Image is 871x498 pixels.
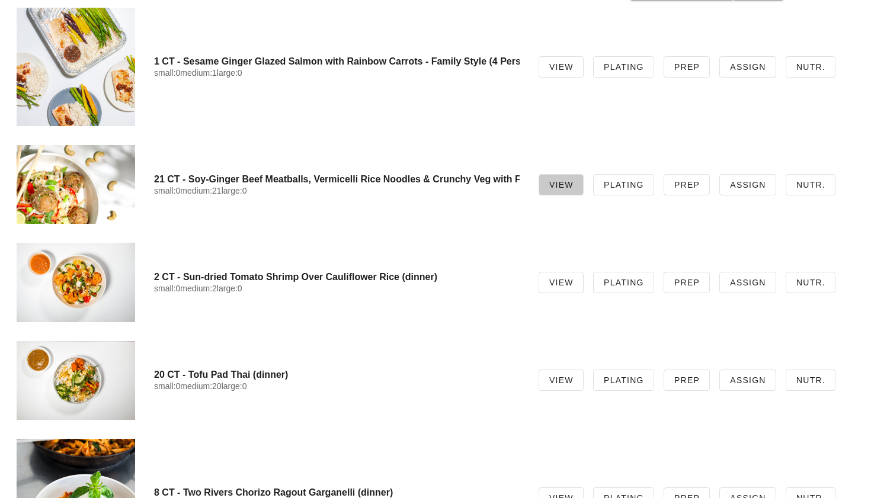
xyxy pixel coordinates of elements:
span: large:0 [217,68,242,78]
span: Nutr. [796,375,825,385]
a: Assign [719,56,776,78]
span: small:0 [154,284,180,293]
a: Prep [664,272,710,293]
span: medium:21 [180,186,221,195]
span: View [549,62,574,72]
span: Assign [729,375,766,385]
span: small:0 [154,186,180,195]
a: Nutr. [786,272,835,293]
span: large:0 [222,186,247,195]
span: Plating [603,278,644,287]
span: Nutr. [796,278,825,287]
span: View [549,375,574,385]
span: Assign [729,278,766,287]
a: Plating [593,174,654,195]
h4: 21 CT - Soy-Ginger Beef Meatballs, Vermicelli Rice Noodles & Crunchy Veg with Fresh Herbs (dinner) [154,174,520,185]
span: View [549,180,574,189]
a: Nutr. [786,56,835,78]
a: View [539,56,584,78]
span: Assign [729,62,766,72]
a: Assign [719,370,776,391]
h4: 1 CT - Sesame Ginger Glazed Salmon with Rainbow Carrots - Family Style (4 Person) (dinner) [154,56,520,67]
a: Prep [664,370,710,391]
span: small:0 [154,68,180,78]
span: Plating [603,62,644,72]
a: Assign [719,272,776,293]
span: medium:2 [180,284,216,293]
span: Nutr. [796,180,825,189]
a: Nutr. [786,370,835,391]
a: Prep [664,56,710,78]
a: View [539,370,584,391]
span: Prep [674,278,700,287]
span: medium:1 [180,68,216,78]
span: small:0 [154,381,180,391]
span: large:0 [217,284,242,293]
span: medium:20 [180,381,221,391]
span: Prep [674,375,700,385]
h4: 2 CT - Sun-dried Tomato Shrimp Over Cauliflower Rice (dinner) [154,271,520,282]
a: Plating [593,56,654,78]
h4: 20 CT - Tofu Pad Thai (dinner) [154,369,520,380]
a: Assign [719,174,776,195]
a: View [539,174,584,195]
span: View [549,278,574,287]
span: Prep [674,62,700,72]
a: Prep [664,174,710,195]
span: Nutr. [796,62,825,72]
a: View [539,272,584,293]
h4: 8 CT - Two Rivers Chorizo Ragout Garganelli (dinner) [154,487,520,498]
span: large:0 [222,381,247,391]
a: Plating [593,272,654,293]
span: Assign [729,180,766,189]
span: Plating [603,180,644,189]
a: Nutr. [786,174,835,195]
a: Plating [593,370,654,391]
span: Plating [603,375,644,385]
span: Prep [674,180,700,189]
